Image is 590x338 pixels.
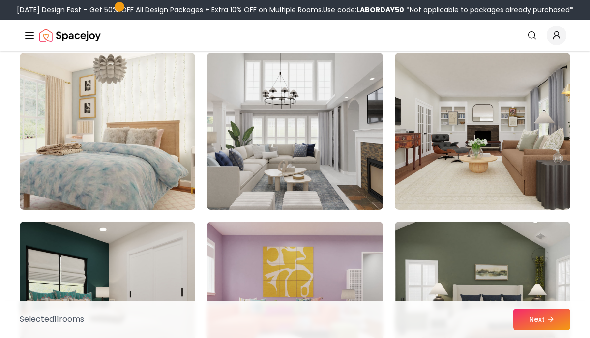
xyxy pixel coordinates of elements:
[513,309,570,330] button: Next
[17,5,573,15] div: [DATE] Design Fest – Get 50% OFF All Design Packages + Extra 10% OFF on Multiple Rooms.
[20,53,195,210] img: Room room-64
[39,26,101,45] img: Spacejoy Logo
[203,49,387,214] img: Room room-65
[20,313,84,325] p: Selected 11 room s
[356,5,404,15] b: LABORDAY50
[24,20,566,51] nav: Global
[323,5,404,15] span: Use code:
[39,26,101,45] a: Spacejoy
[395,53,570,210] img: Room room-66
[404,5,573,15] span: *Not applicable to packages already purchased*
